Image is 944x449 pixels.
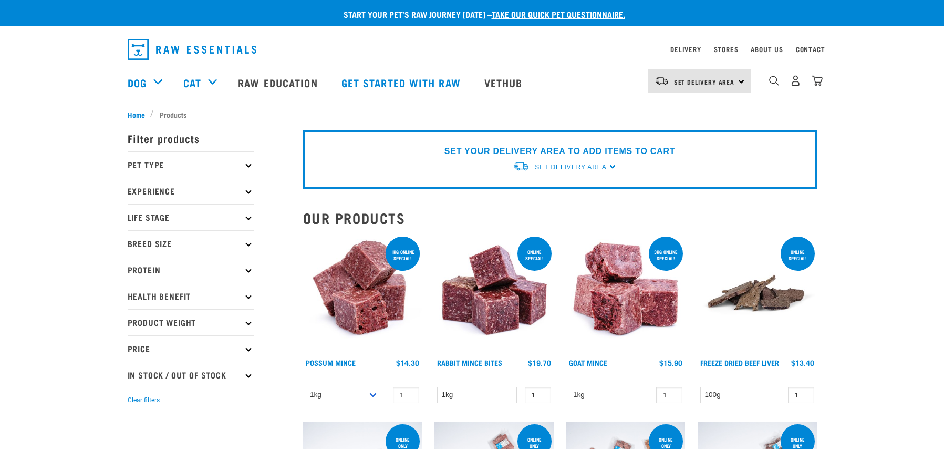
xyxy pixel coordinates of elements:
[128,109,151,120] a: Home
[393,387,419,403] input: 1
[128,39,256,60] img: Raw Essentials Logo
[751,47,783,51] a: About Us
[303,234,422,354] img: 1102 Possum Mince 01
[788,387,814,403] input: 1
[781,244,815,266] div: ONLINE SPECIAL!
[670,47,701,51] a: Delivery
[769,76,779,86] img: home-icon-1@2x.png
[674,80,735,84] span: Set Delivery Area
[656,387,682,403] input: 1
[227,62,330,104] a: Raw Education
[128,204,254,230] p: Life Stage
[525,387,551,403] input: 1
[474,62,536,104] a: Vethub
[128,309,254,335] p: Product Weight
[700,361,779,364] a: Freeze Dried Beef Liver
[517,244,552,266] div: ONLINE SPECIAL!
[566,234,686,354] img: 1077 Wild Goat Mince 01
[569,361,607,364] a: Goat Mince
[128,283,254,309] p: Health Benefit
[513,161,530,172] img: van-moving.png
[535,164,606,171] span: Set Delivery Area
[128,109,817,120] nav: breadcrumbs
[128,151,254,178] p: Pet Type
[437,361,502,364] a: Rabbit Mince Bites
[128,335,254,362] p: Price
[434,234,554,354] img: Whole Minced Rabbit Cubes 01
[306,361,356,364] a: Possum Mince
[183,75,201,90] a: Cat
[698,234,817,354] img: Stack Of Freeze Dried Beef Liver For Pets
[528,359,551,367] div: $19.70
[128,230,254,257] p: Breed Size
[128,109,145,120] span: Home
[303,210,817,226] h2: Our Products
[119,35,825,64] nav: dropdown navigation
[796,47,825,51] a: Contact
[444,145,675,158] p: SET YOUR DELIVERY AREA TO ADD ITEMS TO CART
[790,75,801,86] img: user.png
[812,75,823,86] img: home-icon@2x.png
[128,75,147,90] a: Dog
[659,359,682,367] div: $15.90
[492,12,625,16] a: take our quick pet questionnaire.
[714,47,739,51] a: Stores
[396,359,419,367] div: $14.30
[791,359,814,367] div: $13.40
[128,178,254,204] p: Experience
[128,395,160,405] button: Clear filters
[649,244,683,266] div: 3kg online special!
[128,362,254,388] p: In Stock / Out Of Stock
[386,244,420,266] div: 1kg online special!
[128,257,254,283] p: Protein
[128,125,254,151] p: Filter products
[331,62,474,104] a: Get started with Raw
[655,76,669,86] img: van-moving.png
